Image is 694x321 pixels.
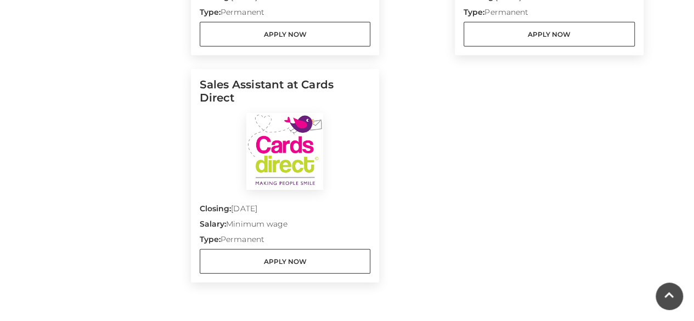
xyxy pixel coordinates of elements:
p: Permanent [200,7,371,22]
strong: Type: [200,234,221,244]
strong: Type: [464,7,484,17]
p: Permanent [200,234,371,249]
h5: Sales Assistant at Cards Direct [200,78,371,113]
strong: Type: [200,7,221,17]
a: Apply Now [200,249,371,274]
strong: Closing: [200,204,232,213]
strong: Salary: [200,219,227,229]
img: Cards Direct [246,113,323,190]
p: Permanent [464,7,635,22]
p: [DATE] [200,203,371,218]
p: Minimum wage [200,218,371,234]
a: Apply Now [200,22,371,47]
a: Apply Now [464,22,635,47]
